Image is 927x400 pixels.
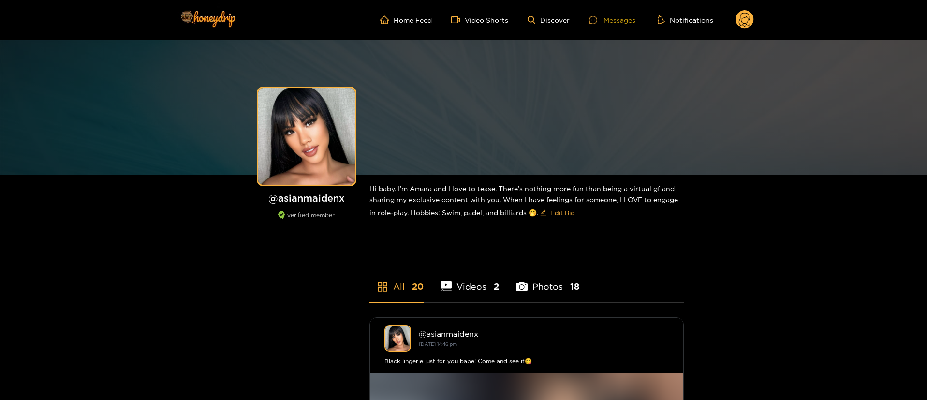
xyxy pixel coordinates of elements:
[655,15,716,25] button: Notifications
[253,211,360,229] div: verified member
[380,15,394,24] span: home
[412,281,424,293] span: 20
[419,329,669,338] div: @ asianmaidenx
[369,175,684,228] div: Hi baby. I’m Amara and I love to tease. There’s nothing more fun than being a virtual gf and shar...
[384,356,669,366] div: Black lingerie just for you babe! Come and see it😋
[384,325,411,352] img: asianmaidenx
[540,209,546,217] span: edit
[528,16,570,24] a: Discover
[516,259,579,302] li: Photos
[369,259,424,302] li: All
[570,281,579,293] span: 18
[550,208,574,218] span: Edit Bio
[589,15,635,26] div: Messages
[377,281,388,293] span: appstore
[494,281,499,293] span: 2
[538,205,576,221] button: editEdit Bio
[253,192,360,204] h1: @ asianmaidenx
[451,15,508,24] a: Video Shorts
[451,15,465,24] span: video-camera
[419,341,457,347] small: [DATE] 14:46 pm
[441,259,500,302] li: Videos
[380,15,432,24] a: Home Feed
